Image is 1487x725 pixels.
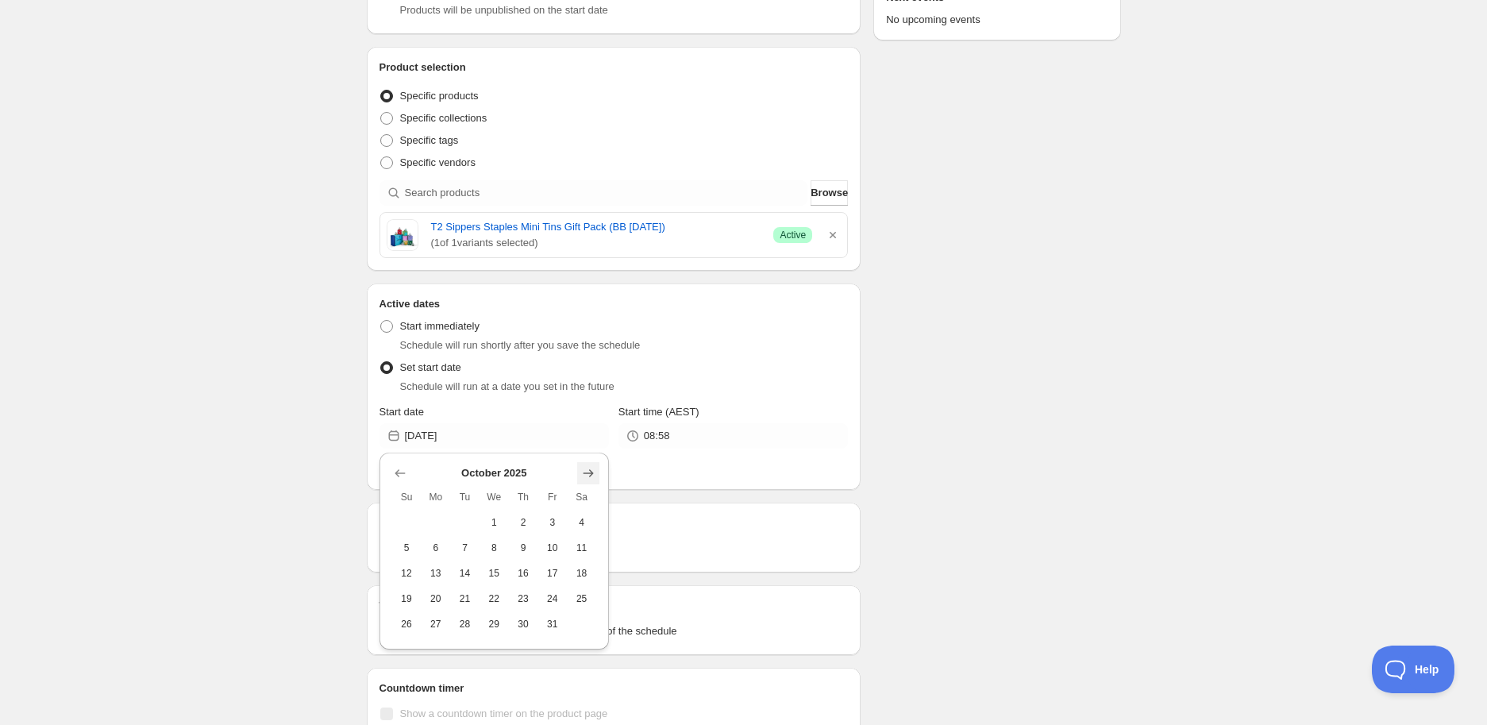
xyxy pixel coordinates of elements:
button: Wednesday October 22 2025 [480,586,509,611]
span: Start immediately [400,320,480,332]
button: Thursday October 30 2025 [509,611,538,637]
span: 5 [399,542,415,554]
button: Show previous month, September 2025 [389,462,411,484]
button: Sunday October 26 2025 [392,611,422,637]
span: Mo [427,491,444,503]
span: 31 [544,618,561,631]
span: Specific tags [400,134,459,146]
p: No upcoming events [886,12,1108,28]
span: 10 [544,542,561,554]
button: Friday October 31 2025 [537,611,567,637]
button: Sunday October 12 2025 [392,561,422,586]
h2: Product selection [379,60,849,75]
span: 23 [515,592,532,605]
span: Browse [811,185,848,201]
span: 3 [544,516,561,529]
iframe: Toggle Customer Support [1372,646,1455,693]
button: Saturday October 25 2025 [567,586,596,611]
img: T2 Sippers Staples Gift Pack (6 Teabag Mini Tins) - T2 [387,219,418,251]
span: 1 [486,516,503,529]
input: Search products [405,180,808,206]
span: Set start date [400,361,461,373]
button: Friday October 3 2025 [537,510,567,535]
span: 28 [457,618,473,631]
span: Su [399,491,415,503]
button: Tuesday October 21 2025 [450,586,480,611]
button: Wednesday October 1 2025 [480,510,509,535]
span: 24 [544,592,561,605]
span: Schedule will run at a date you set in the future [400,380,614,392]
span: 6 [427,542,444,554]
button: Friday October 24 2025 [537,586,567,611]
span: 7 [457,542,473,554]
span: ( 1 of 1 variants selected) [431,235,761,251]
span: 8 [486,542,503,554]
h2: Repeating [379,515,849,531]
span: Th [515,491,532,503]
span: 9 [515,542,532,554]
button: Tuesday October 7 2025 [450,535,480,561]
span: 17 [544,567,561,580]
span: Fr [544,491,561,503]
span: Tu [457,491,473,503]
th: Monday [421,484,450,510]
span: 25 [573,592,590,605]
th: Tuesday [450,484,480,510]
button: Saturday October 4 2025 [567,510,596,535]
button: Show next month, November 2025 [577,462,599,484]
th: Wednesday [480,484,509,510]
button: Monday October 27 2025 [421,611,450,637]
button: Monday October 20 2025 [421,586,450,611]
span: Products will be unpublished on the start date [400,4,608,16]
button: Thursday October 9 2025 [509,535,538,561]
span: Schedule will run shortly after you save the schedule [400,339,641,351]
button: Friday October 17 2025 [537,561,567,586]
span: 22 [486,592,503,605]
th: Thursday [509,484,538,510]
span: 26 [399,618,415,631]
span: 4 [573,516,590,529]
span: 2 [515,516,532,529]
button: Monday October 13 2025 [421,561,450,586]
span: 16 [515,567,532,580]
a: T2 Sippers Staples Mini Tins Gift Pack (BB [DATE]) [431,219,761,235]
button: Saturday October 11 2025 [567,535,596,561]
span: 11 [573,542,590,554]
span: Active [780,229,806,241]
span: 18 [573,567,590,580]
span: We [486,491,503,503]
span: Sa [573,491,590,503]
span: Specific products [400,90,479,102]
th: Sunday [392,484,422,510]
button: Saturday October 18 2025 [567,561,596,586]
span: 30 [515,618,532,631]
th: Saturday [567,484,596,510]
span: Start date [379,406,424,418]
button: Tuesday October 28 2025 [450,611,480,637]
button: Wednesday October 29 2025 [480,611,509,637]
span: 19 [399,592,415,605]
button: Friday October 10 2025 [537,535,567,561]
button: Browse [811,180,848,206]
span: 13 [427,567,444,580]
span: 27 [427,618,444,631]
span: 20 [427,592,444,605]
span: Start time (AEST) [618,406,699,418]
span: Specific collections [400,112,487,124]
button: Thursday October 23 2025 [509,586,538,611]
h2: Active dates [379,296,849,312]
h2: Tags [379,598,849,614]
button: Tuesday October 14 2025 [450,561,480,586]
span: 14 [457,567,473,580]
span: Show a countdown timer on the product page [400,708,608,719]
span: 12 [399,567,415,580]
button: Sunday October 19 2025 [392,586,422,611]
button: Sunday October 5 2025 [392,535,422,561]
span: Specific vendors [400,156,476,168]
button: Wednesday October 8 2025 [480,535,509,561]
span: 15 [486,567,503,580]
button: Thursday October 16 2025 [509,561,538,586]
button: Monday October 6 2025 [421,535,450,561]
th: Friday [537,484,567,510]
span: 29 [486,618,503,631]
